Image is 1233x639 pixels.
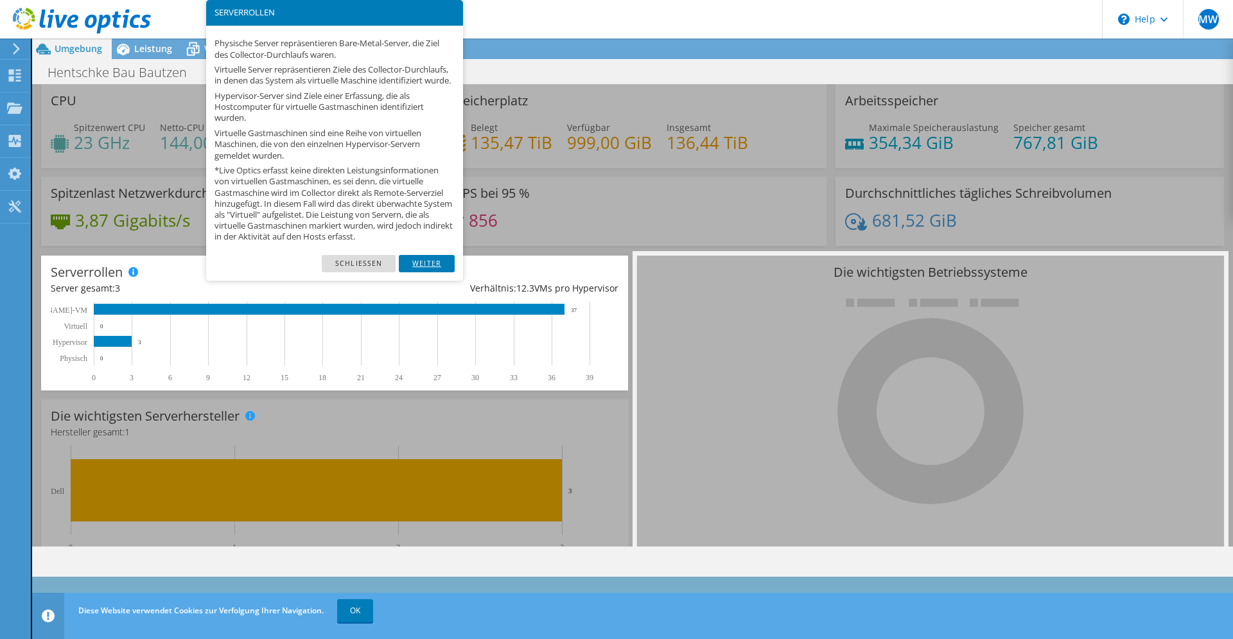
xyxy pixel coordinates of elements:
span: Leistung [134,42,172,55]
a: Schließen [322,255,396,272]
p: Virtuelle Server repräsentieren Ziele des Collector-Durchlaufs, in denen das System als virtuelle... [214,64,455,86]
h3: SERVERROLLEN [214,8,455,17]
h1: Hentschke Bau Bautzen [42,66,207,80]
span: Virtuell [204,42,236,55]
a: OK [337,599,373,622]
span: Umgebung [55,42,102,55]
a: Weiter [399,255,455,272]
p: *Live Optics erfasst keine direkten Leistungsinformationen von virtuellen Gastmaschinen, es sei d... [214,165,455,242]
p: Physische Server repräsentieren Bare-Metal-Server, die Ziel des Collector-Durchlaufs waren. [214,38,455,60]
p: Virtuelle Gastmaschinen sind eine Reihe von virtuellen Maschinen, die von den einzelnen Hyperviso... [214,128,455,161]
svg: \n [1118,13,1130,25]
p: Hypervisor-Server sind Ziele einer Erfassung, die als Hostcomputer für virtuelle Gastmaschinen id... [214,91,455,123]
span: Diese Website verwendet Cookies zur Verfolgung Ihrer Navigation. [78,605,324,616]
span: MW [1198,9,1219,30]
